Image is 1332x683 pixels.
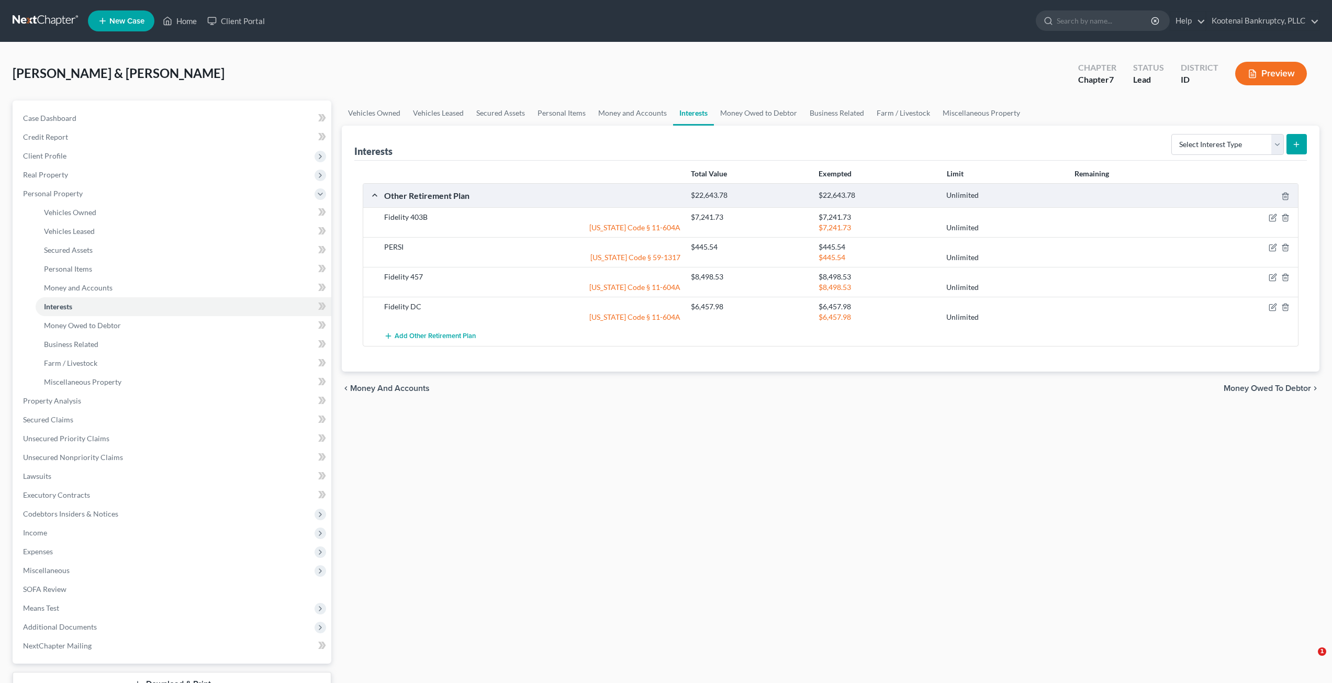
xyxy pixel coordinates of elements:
input: Search by name... [1057,11,1152,30]
a: Miscellaneous Property [36,373,331,391]
a: Home [158,12,202,30]
a: Property Analysis [15,391,331,410]
span: Client Profile [23,151,66,160]
iframe: Intercom live chat [1296,647,1322,673]
span: 7 [1109,74,1114,84]
a: Money Owed to Debtor [714,100,803,126]
a: Client Portal [202,12,270,30]
span: Codebtors Insiders & Notices [23,509,118,518]
a: Kootenai Bankruptcy, PLLC [1206,12,1319,30]
div: $445.54 [686,242,813,252]
span: Real Property [23,170,68,179]
a: Farm / Livestock [36,354,331,373]
a: Interests [673,100,714,126]
a: Miscellaneous Property [936,100,1026,126]
div: $8,498.53 [813,282,941,293]
span: Income [23,528,47,537]
a: Business Related [803,100,870,126]
strong: Exempted [819,169,852,178]
span: Unsecured Nonpriority Claims [23,453,123,462]
span: Business Related [44,340,98,349]
a: Vehicles Leased [36,222,331,241]
div: $7,241.73 [813,212,941,222]
div: $22,643.78 [813,191,941,200]
span: Additional Documents [23,622,97,631]
div: Other Retirement Plan [379,190,686,201]
div: PERSI [379,242,686,252]
button: Preview [1235,62,1307,85]
a: NextChapter Mailing [15,636,331,655]
a: Money Owed to Debtor [36,316,331,335]
a: Business Related [36,335,331,354]
div: $8,498.53 [813,272,941,282]
span: Case Dashboard [23,114,76,122]
span: New Case [109,17,144,25]
button: Money Owed to Debtor chevron_right [1224,384,1319,393]
span: Money Owed to Debtor [44,321,121,330]
a: Help [1170,12,1205,30]
a: Secured Assets [470,100,531,126]
div: $6,457.98 [813,312,941,322]
div: $8,498.53 [686,272,813,282]
span: Vehicles Owned [44,208,96,217]
strong: Remaining [1074,169,1109,178]
a: Vehicles Owned [342,100,407,126]
button: chevron_left Money and Accounts [342,384,430,393]
a: Interests [36,297,331,316]
span: Lawsuits [23,472,51,480]
div: Fidelity 403B [379,212,686,222]
div: Chapter [1078,74,1116,86]
div: Unlimited [941,312,1069,322]
div: ID [1181,74,1218,86]
div: $445.54 [813,252,941,263]
div: District [1181,62,1218,74]
span: Vehicles Leased [44,227,95,236]
a: SOFA Review [15,580,331,599]
div: $7,241.73 [813,222,941,233]
a: Lawsuits [15,467,331,486]
div: Interests [354,145,393,158]
div: Fidelity 457 [379,272,686,282]
div: $445.54 [813,242,941,252]
span: Credit Report [23,132,68,141]
div: Unlimited [941,282,1069,293]
strong: Limit [947,169,964,178]
div: Chapter [1078,62,1116,74]
div: $6,457.98 [813,301,941,312]
a: Vehicles Leased [407,100,470,126]
a: Secured Claims [15,410,331,429]
span: Money Owed to Debtor [1224,384,1311,393]
span: Personal Property [23,189,83,198]
span: Property Analysis [23,396,81,405]
div: Unlimited [941,191,1069,200]
div: Status [1133,62,1164,74]
div: $7,241.73 [686,212,813,222]
a: Unsecured Priority Claims [15,429,331,448]
strong: Total Value [691,169,727,178]
span: 1 [1318,647,1326,656]
span: Personal Items [44,264,92,273]
a: Money and Accounts [592,100,673,126]
span: Miscellaneous Property [44,377,121,386]
a: Personal Items [531,100,592,126]
div: [US_STATE] Code § 59-1317 [379,252,686,263]
div: Fidelity DC [379,301,686,312]
span: Unsecured Priority Claims [23,434,109,443]
span: Executory Contracts [23,490,90,499]
i: chevron_left [342,384,350,393]
div: [US_STATE] Code § 11-604A [379,222,686,233]
a: Vehicles Owned [36,203,331,222]
span: Secured Claims [23,415,73,424]
a: Credit Report [15,128,331,147]
div: [US_STATE] Code § 11-604A [379,282,686,293]
span: Interests [44,302,72,311]
span: Money and Accounts [44,283,113,292]
div: $6,457.98 [686,301,813,312]
a: Unsecured Nonpriority Claims [15,448,331,467]
button: Add Other Retirement Plan [384,327,476,346]
div: $22,643.78 [686,191,813,200]
a: Personal Items [36,260,331,278]
span: Add Other Retirement Plan [395,332,476,341]
span: NextChapter Mailing [23,641,92,650]
span: SOFA Review [23,585,66,594]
